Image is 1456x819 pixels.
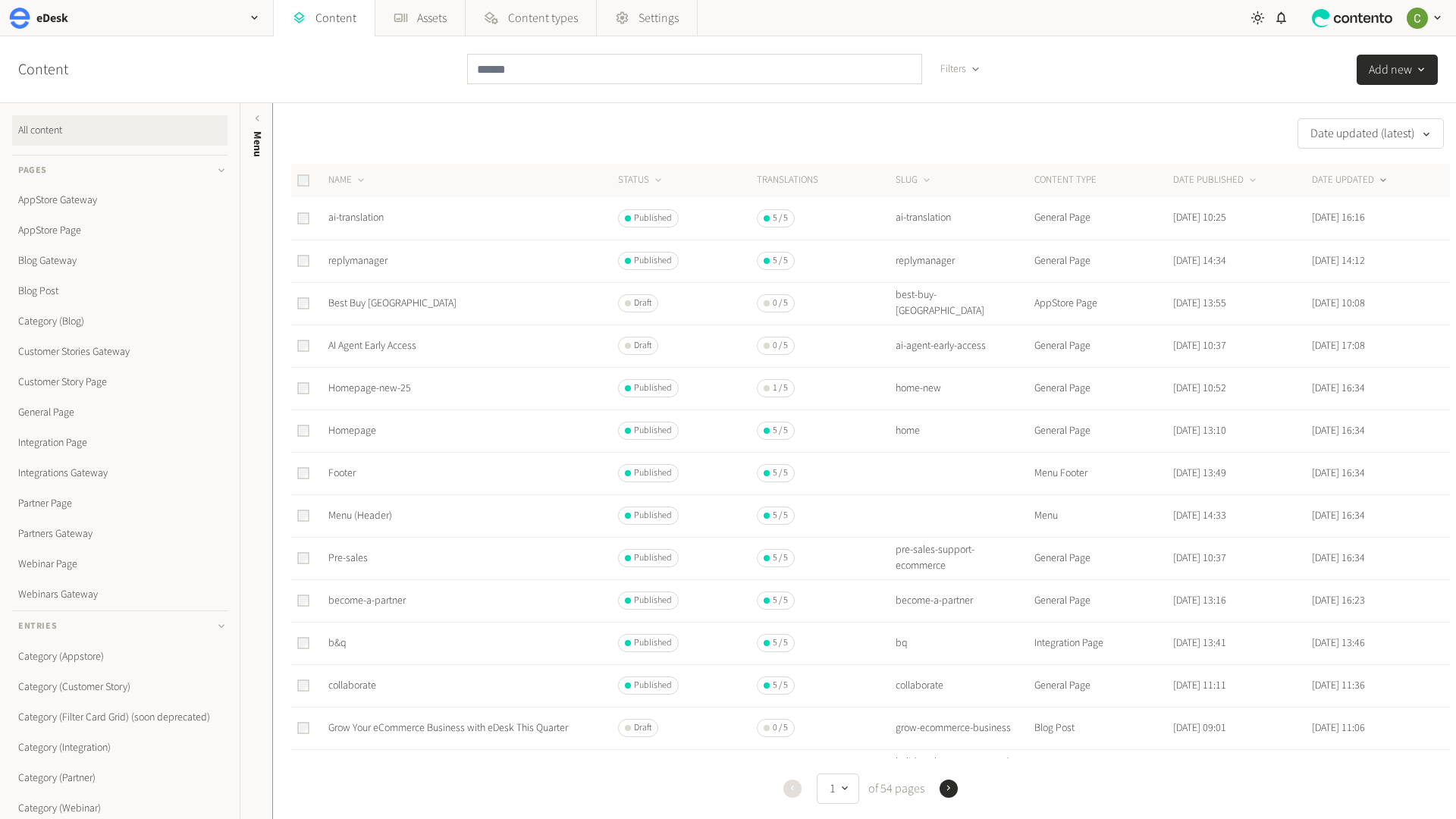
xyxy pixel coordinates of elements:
[1173,423,1226,438] time: [DATE] 13:10
[895,749,1034,792] td: holiday-shoppers-targeted-emails
[634,721,651,735] span: Draft
[12,306,227,337] a: Category (Blog)
[634,466,672,480] span: Published
[773,594,788,607] span: 5 / 5
[1312,678,1365,693] time: [DATE] 11:36
[773,212,788,225] span: 5 / 5
[12,579,227,610] a: Webinars Gateway
[1034,197,1172,240] td: General Page
[1173,338,1226,353] time: [DATE] 10:37
[12,672,227,702] a: Category (Customer Story)
[1034,664,1172,707] td: General Page
[634,381,672,395] span: Published
[1173,635,1226,651] time: [DATE] 13:41
[928,54,993,84] button: Filters
[249,131,265,157] span: Menu
[1312,296,1365,311] time: [DATE] 10:08
[1298,118,1444,149] button: Date updated (latest)
[12,642,227,672] a: Category (Appstore)
[773,636,788,650] span: 5 / 5
[12,458,227,488] a: Integrations Gateway
[12,337,227,367] a: Customer Stories Gateway
[1173,466,1226,481] time: [DATE] 13:49
[634,339,651,353] span: Draft
[1173,720,1226,736] time: [DATE] 09:01
[895,707,1034,749] td: grow-ecommerce-business
[1034,164,1172,197] th: CONTENT TYPE
[1312,423,1365,438] time: [DATE] 16:34
[1173,678,1226,693] time: [DATE] 11:11
[1173,508,1226,523] time: [DATE] 14:33
[895,367,1034,409] td: home-new
[634,212,672,225] span: Published
[328,593,406,608] a: become-a-partner
[12,428,227,458] a: Integration Page
[1407,8,1428,29] img: Chloe Ryan
[1312,551,1365,566] time: [DATE] 16:34
[12,397,227,428] a: General Page
[328,210,384,225] a: ai-translation
[1034,240,1172,282] td: General Page
[1312,720,1365,736] time: [DATE] 11:06
[1312,173,1389,188] button: DATE UPDATED
[508,9,578,27] span: Content types
[1312,338,1365,353] time: [DATE] 17:08
[773,297,788,310] span: 0 / 5
[12,702,227,733] a: Category (Filter Card Grid) (soon deprecated)
[1034,622,1172,664] td: Integration Page
[1173,173,1259,188] button: DATE PUBLISHED
[895,579,1034,622] td: become-a-partner
[12,367,227,397] a: Customer Story Page
[12,763,227,793] a: Category (Partner)
[773,551,788,565] span: 5 / 5
[895,664,1034,707] td: collaborate
[18,620,57,633] span: Entries
[18,164,47,177] span: Pages
[1173,210,1226,225] time: [DATE] 10:25
[12,488,227,519] a: Partner Page
[1312,210,1365,225] time: [DATE] 16:16
[36,9,68,27] h2: eDesk
[634,254,672,268] span: Published
[1034,409,1172,452] td: General Page
[1312,593,1365,608] time: [DATE] 16:23
[773,466,788,480] span: 5 / 5
[639,9,679,27] span: Settings
[773,679,788,692] span: 5 / 5
[12,549,227,579] a: Webinar Page
[1034,325,1172,367] td: General Page
[12,246,227,276] a: Blog Gateway
[895,622,1034,664] td: bq
[1312,381,1365,396] time: [DATE] 16:34
[1034,537,1172,579] td: General Page
[895,197,1034,240] td: ai-translation
[773,254,788,268] span: 5 / 5
[12,276,227,306] a: Blog Post
[1034,494,1172,537] td: Menu
[1173,551,1226,566] time: [DATE] 10:37
[1173,253,1226,268] time: [DATE] 14:34
[1312,635,1365,651] time: [DATE] 13:46
[12,185,227,215] a: AppStore Gateway
[895,240,1034,282] td: replymanager
[1173,381,1226,396] time: [DATE] 10:52
[328,381,411,396] a: Homepage-new-25
[634,297,651,310] span: Draft
[12,519,227,549] a: Partners Gateway
[773,424,788,438] span: 5 / 5
[940,61,966,77] span: Filters
[634,509,672,522] span: Published
[1312,508,1365,523] time: [DATE] 16:34
[328,423,376,438] a: Homepage
[1173,593,1226,608] time: [DATE] 13:16
[634,679,672,692] span: Published
[773,721,788,735] span: 0 / 5
[895,409,1034,452] td: home
[1357,55,1438,85] button: Add new
[1173,296,1226,311] time: [DATE] 13:55
[895,537,1034,579] td: pre-sales-support-ecommerce
[1312,466,1365,481] time: [DATE] 16:34
[12,215,227,246] a: AppStore Page
[12,115,227,146] a: All content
